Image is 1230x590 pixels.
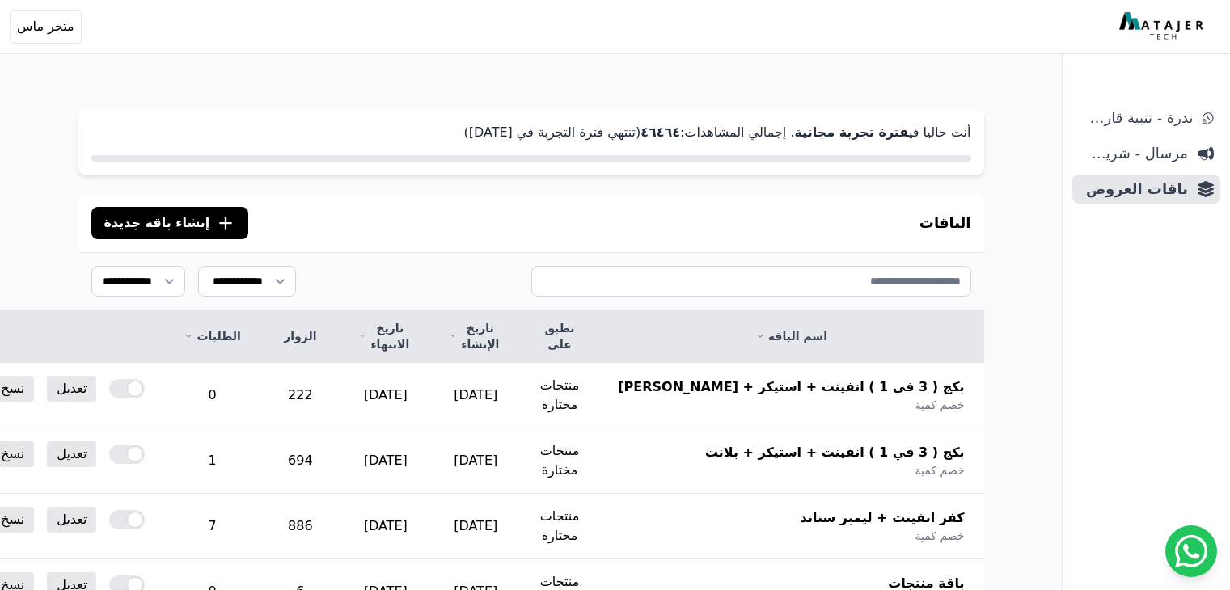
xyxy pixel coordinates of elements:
[1079,107,1193,129] span: ندرة - تنبية قارب علي النفاذ
[801,508,965,528] span: كفر انفينت + ليمبر ستاند
[17,17,74,36] span: متجر ماس
[184,328,240,344] a: الطلبات
[340,363,431,428] td: [DATE]
[91,207,249,239] button: إنشاء باقة جديدة
[104,213,210,233] span: إنشاء باقة جديدة
[618,328,964,344] a: اسم الباقة
[164,494,260,559] td: 7
[47,441,96,467] a: تعديل
[164,428,260,494] td: 1
[340,428,431,494] td: [DATE]
[915,528,964,544] span: خصم كمية
[521,428,599,494] td: منتجات مختارة
[1079,142,1188,165] span: مرسال - شريط دعاية
[431,494,521,559] td: [DATE]
[47,376,96,402] a: تعديل
[164,363,260,428] td: 0
[1079,178,1188,200] span: باقات العروض
[915,462,964,478] span: خصم كمية
[360,320,412,352] a: تاريخ الانتهاء
[1119,12,1207,41] img: MatajerTech Logo
[705,443,965,462] span: بكج ( 3 في 1 ) انفينت + استيكر + بلانت
[47,507,96,533] a: تعديل
[618,377,964,397] span: بكج ( 3 في 1 ) انفينت + استيكر + [PERSON_NAME]
[260,310,340,363] th: الزوار
[919,212,971,234] h3: الباقات
[260,363,340,428] td: 222
[521,494,599,559] td: منتجات مختارة
[260,494,340,559] td: 886
[640,124,680,140] strong: ٤٦٤٦٤
[431,428,521,494] td: [DATE]
[915,397,964,413] span: خصم كمية
[91,123,971,142] p: أنت حاليا في . إجمالي المشاهدات: (تنتهي فترة التجربة في [DATE])
[340,494,431,559] td: [DATE]
[521,363,599,428] td: منتجات مختارة
[794,124,908,140] strong: فترة تجربة مجانية
[431,363,521,428] td: [DATE]
[10,10,82,44] button: متجر ماس
[521,310,599,363] th: تطبق على
[450,320,501,352] a: تاريخ الإنشاء
[260,428,340,494] td: 694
